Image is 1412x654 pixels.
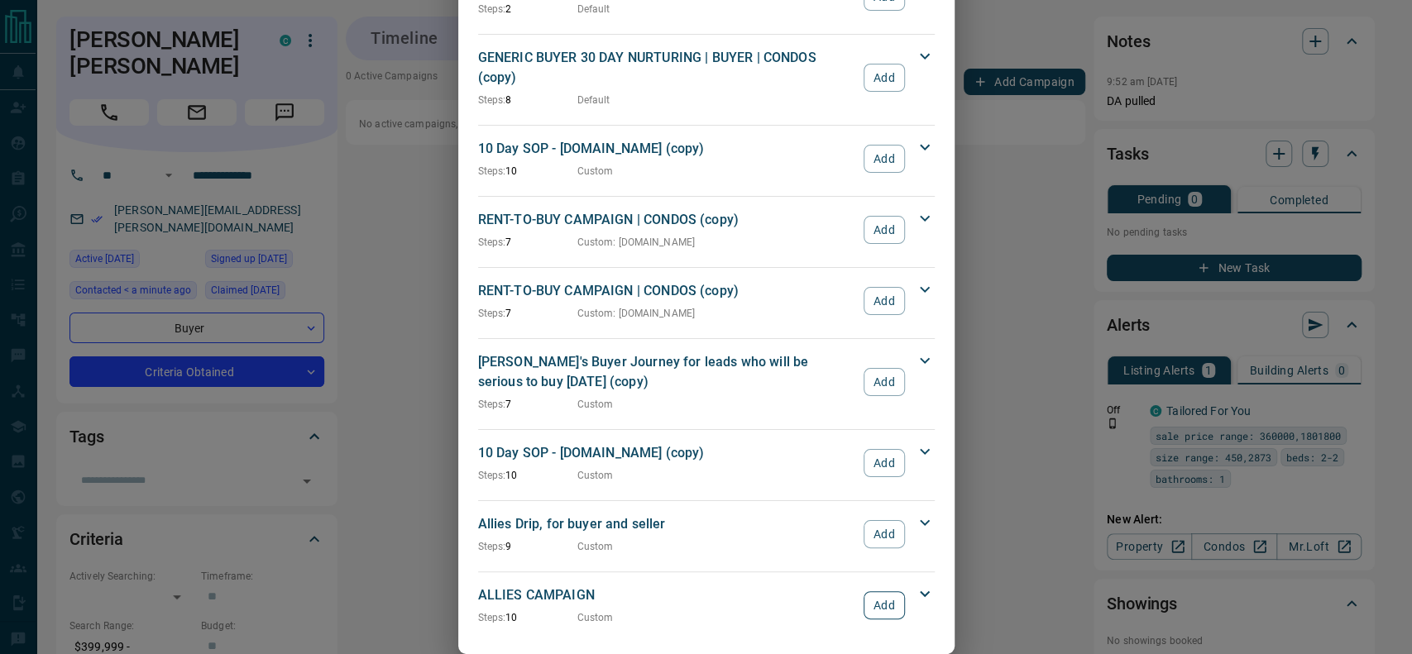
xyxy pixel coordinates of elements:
div: 10 Day SOP - [DOMAIN_NAME] (copy)Steps:10CustomAdd [478,136,935,182]
div: GENERIC BUYER 30 DAY NURTURING | BUYER | CONDOS (copy)Steps:8DefaultAdd [478,45,935,111]
p: ALLIES CAMPAIGN [478,585,856,605]
div: RENT-TO-BUY CAMPAIGN | CONDOS (copy)Steps:7Custom: [DOMAIN_NAME]Add [478,278,935,324]
p: Default [577,2,610,17]
p: Custom [577,164,614,179]
p: Custom [577,539,614,554]
span: Steps: [478,165,506,177]
p: Custom [577,610,614,625]
p: [PERSON_NAME]'s Buyer Journey for leads who will be serious to buy [DATE] (copy) [478,352,856,392]
span: Steps: [478,94,506,106]
div: [PERSON_NAME]'s Buyer Journey for leads who will be serious to buy [DATE] (copy)Steps:7CustomAdd [478,349,935,415]
p: 7 [478,397,577,412]
button: Add [864,145,904,173]
span: Steps: [478,236,506,248]
div: ALLIES CAMPAIGNSteps:10CustomAdd [478,582,935,628]
button: Add [864,520,904,548]
button: Add [864,449,904,477]
p: Default [577,93,610,107]
p: Custom [577,468,614,483]
button: Add [864,216,904,244]
div: 10 Day SOP - [DOMAIN_NAME] (copy)Steps:10CustomAdd [478,440,935,486]
p: Custom : [DOMAIN_NAME] [577,235,695,250]
p: 8 [478,93,577,107]
span: Steps: [478,308,506,319]
p: 10 Day SOP - [DOMAIN_NAME] (copy) [478,139,856,159]
div: Allies Drip, for buyer and sellerSteps:9CustomAdd [478,511,935,557]
p: Custom : [DOMAIN_NAME] [577,306,695,321]
span: Steps: [478,399,506,410]
p: RENT-TO-BUY CAMPAIGN | CONDOS (copy) [478,210,856,230]
button: Add [864,64,904,92]
p: 10 Day SOP - [DOMAIN_NAME] (copy) [478,443,856,463]
p: 9 [478,539,577,554]
p: RENT-TO-BUY CAMPAIGN | CONDOS (copy) [478,281,856,301]
p: GENERIC BUYER 30 DAY NURTURING | BUYER | CONDOS (copy) [478,48,856,88]
button: Add [864,591,904,619]
span: Steps: [478,612,506,623]
div: RENT-TO-BUY CAMPAIGN | CONDOS (copy)Steps:7Custom: [DOMAIN_NAME]Add [478,207,935,253]
p: Allies Drip, for buyer and seller [478,514,856,534]
p: 2 [478,2,577,17]
button: Add [864,287,904,315]
p: 10 [478,610,577,625]
p: 10 [478,468,577,483]
span: Steps: [478,470,506,481]
p: 7 [478,235,577,250]
p: 7 [478,306,577,321]
span: Steps: [478,541,506,552]
p: 10 [478,164,577,179]
p: Custom [577,397,614,412]
span: Steps: [478,3,506,15]
button: Add [864,368,904,396]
